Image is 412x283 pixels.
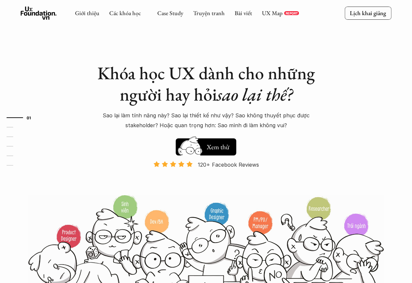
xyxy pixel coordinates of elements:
[157,9,183,17] a: Case Study
[284,11,299,15] a: REPORT
[147,161,265,194] a: 120+ Facebook Reviews
[350,9,386,17] p: Lịch khai giảng
[286,11,298,15] p: REPORT
[91,62,321,105] h1: Khóa học UX dành cho những người hay hỏi
[198,160,259,170] p: 120+ Facebook Reviews
[207,142,229,152] h5: Xem thử
[7,114,38,122] a: 01
[217,83,293,106] em: sao lại thế?
[91,110,321,130] p: Sao lại làm tính năng này? Sao lại thiết kế như vậy? Sao không thuyết phục được stakeholder? Hoặc...
[262,9,283,17] a: UX Map
[235,9,252,17] a: Bài viết
[193,9,225,17] a: Truyện tranh
[176,135,236,155] a: Xem thử
[27,115,31,120] strong: 01
[75,9,99,17] a: Giới thiệu
[345,7,391,19] a: Lịch khai giảng
[109,9,141,17] a: Các khóa học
